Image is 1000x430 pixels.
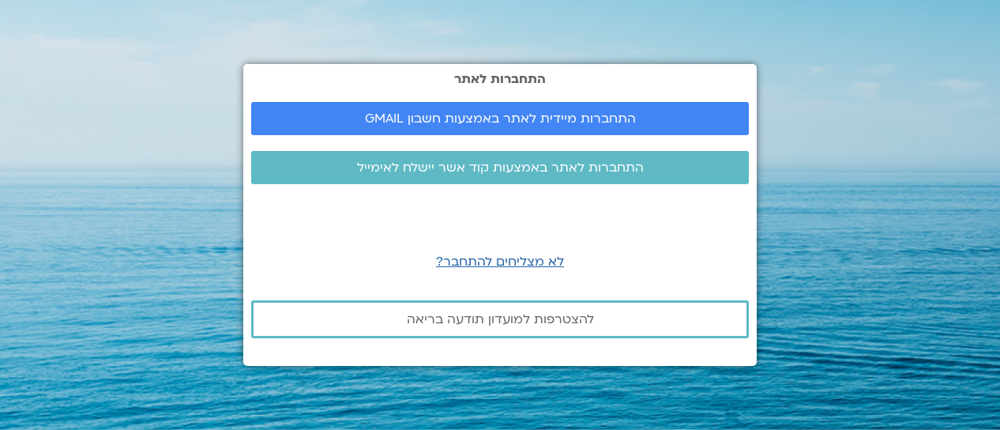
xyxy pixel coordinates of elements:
a: לא מצליחים להתחבר? [436,253,564,270]
a: להצטרפות למועדון תודעה בריאה [251,300,749,338]
span: להצטרפות למועדון תודעה בריאה [407,312,594,326]
a: התחברות מיידית לאתר באמצעות חשבון GMAIL [251,102,749,135]
a: התחברות לאתר באמצעות קוד אשר יישלח לאימייל [251,151,749,184]
span: התחברות לאתר באמצעות קוד אשר יישלח לאימייל [357,160,644,175]
h2: התחברות לאתר [251,72,749,86]
span: התחברות מיידית לאתר באמצעות חשבון GMAIL [365,111,636,126]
